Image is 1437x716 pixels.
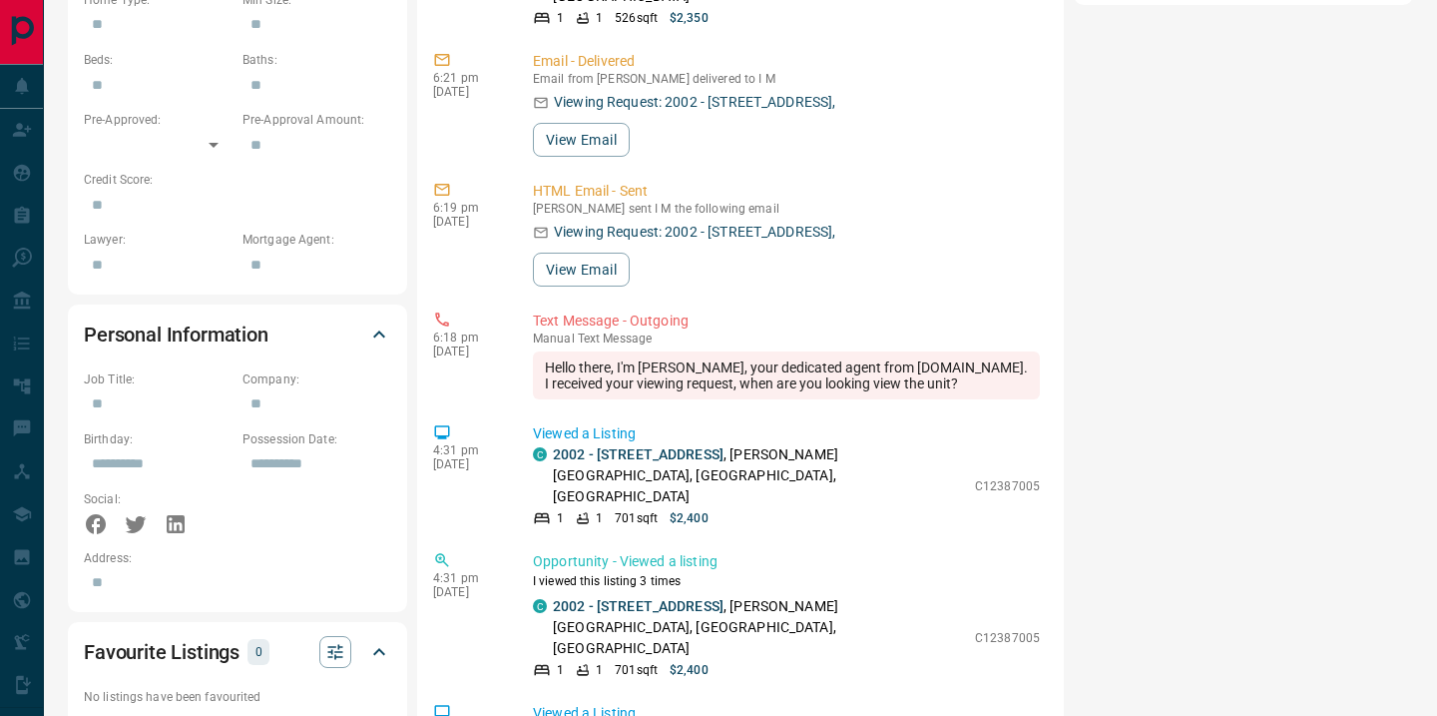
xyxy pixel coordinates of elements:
[557,509,564,527] p: 1
[242,370,391,388] p: Company:
[975,477,1040,495] p: C12387005
[84,370,233,388] p: Job Title:
[242,231,391,249] p: Mortgage Agent:
[553,446,723,462] a: 2002 - [STREET_ADDRESS]
[84,628,391,676] div: Favourite Listings0
[533,181,1040,202] p: HTML Email - Sent
[615,661,658,679] p: 701 sqft
[557,661,564,679] p: 1
[433,585,503,599] p: [DATE]
[553,598,723,614] a: 2002 - [STREET_ADDRESS]
[433,457,503,471] p: [DATE]
[84,311,391,358] div: Personal Information
[433,571,503,585] p: 4:31 pm
[242,111,391,129] p: Pre-Approval Amount:
[670,661,709,679] p: $2,400
[433,85,503,99] p: [DATE]
[84,319,268,351] h2: Personal Information
[84,171,391,189] p: Credit Score:
[533,551,1040,572] p: Opportunity - Viewed a listing
[84,111,233,129] p: Pre-Approved:
[433,345,503,358] p: [DATE]
[670,9,709,27] p: $2,350
[554,92,835,113] p: Viewing Request: 2002 - [STREET_ADDRESS],
[975,629,1040,647] p: C12387005
[533,447,547,461] div: condos.ca
[533,572,1040,590] p: I viewed this listing 3 times
[84,636,239,668] h2: Favourite Listings
[533,202,1040,216] p: [PERSON_NAME] sent I M the following email
[554,222,835,243] p: Viewing Request: 2002 - [STREET_ADDRESS],
[533,51,1040,72] p: Email - Delivered
[242,430,391,448] p: Possession Date:
[533,423,1040,444] p: Viewed a Listing
[596,9,603,27] p: 1
[596,661,603,679] p: 1
[533,599,547,613] div: condos.ca
[433,443,503,457] p: 4:31 pm
[533,332,575,346] span: manual
[533,72,1040,86] p: Email from [PERSON_NAME] delivered to I M
[242,51,391,69] p: Baths:
[533,253,630,287] button: View Email
[433,201,503,215] p: 6:19 pm
[553,444,965,507] p: , [PERSON_NAME][GEOGRAPHIC_DATA], [GEOGRAPHIC_DATA], [GEOGRAPHIC_DATA]
[84,549,391,567] p: Address:
[615,9,658,27] p: 526 sqft
[84,688,391,706] p: No listings have been favourited
[553,596,965,659] p: , [PERSON_NAME][GEOGRAPHIC_DATA], [GEOGRAPHIC_DATA], [GEOGRAPHIC_DATA]
[557,9,564,27] p: 1
[596,509,603,527] p: 1
[433,331,503,345] p: 6:18 pm
[670,509,709,527] p: $2,400
[533,352,1040,399] div: Hello there, I'm [PERSON_NAME], your dedicated agent from [DOMAIN_NAME]. I received your viewing ...
[433,71,503,85] p: 6:21 pm
[84,490,233,508] p: Social:
[84,430,233,448] p: Birthday:
[84,231,233,249] p: Lawyer:
[253,641,263,663] p: 0
[533,332,1040,346] p: Text Message
[84,51,233,69] p: Beds:
[433,215,503,229] p: [DATE]
[533,311,1040,332] p: Text Message - Outgoing
[615,509,658,527] p: 701 sqft
[533,123,630,157] button: View Email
